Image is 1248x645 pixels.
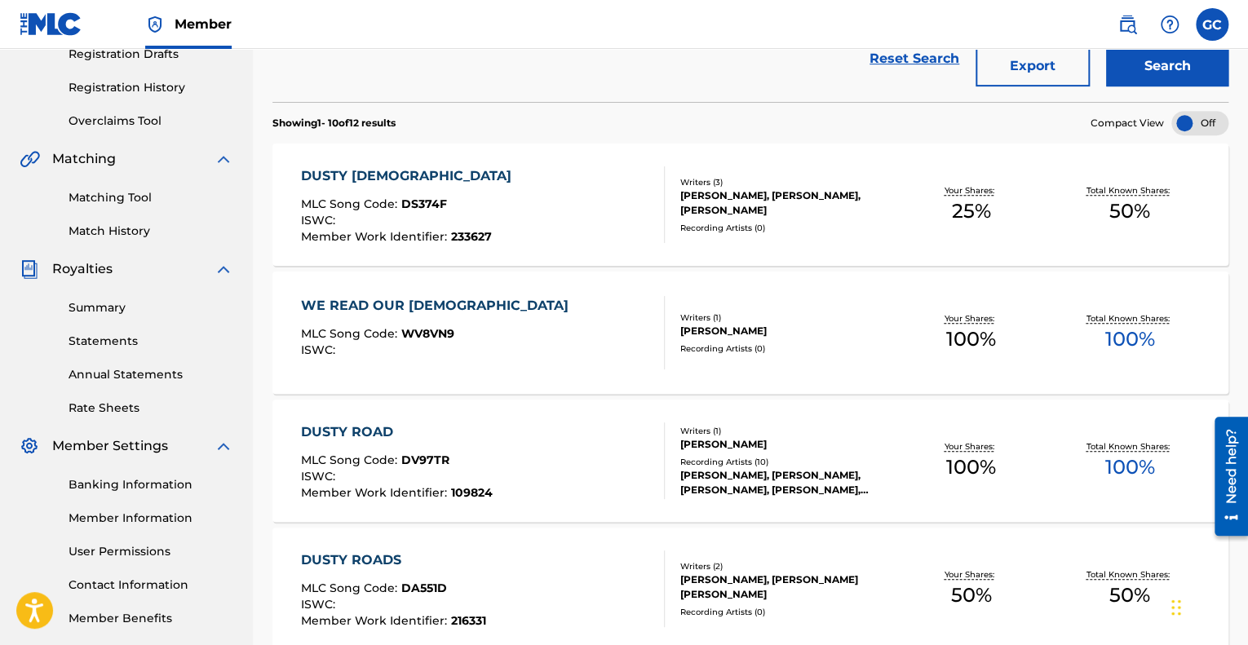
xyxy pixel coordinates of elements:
span: Member Work Identifier : [301,229,451,244]
span: 100 % [1105,325,1155,354]
p: Your Shares: [944,184,998,197]
div: Drag [1171,583,1181,632]
div: [PERSON_NAME], [PERSON_NAME], [PERSON_NAME] [680,188,892,218]
span: 50 % [1109,581,1150,610]
div: [PERSON_NAME] [680,324,892,338]
a: Registration Drafts [69,46,233,63]
a: Matching Tool [69,189,233,206]
a: WE READ OUR [DEMOGRAPHIC_DATA]MLC Song Code:WV8VN9ISWC:Writers (1)[PERSON_NAME]Recording Artists ... [272,272,1228,394]
span: Member [175,15,232,33]
img: help [1160,15,1179,34]
span: DS374F [401,197,447,211]
span: ISWC : [301,469,339,484]
img: MLC Logo [20,12,82,36]
div: WE READ OUR [DEMOGRAPHIC_DATA] [301,296,577,316]
p: Your Shares: [944,312,998,325]
p: Your Shares: [944,568,998,581]
span: 25 % [951,197,990,226]
div: Recording Artists ( 0 ) [680,606,892,618]
span: 100 % [1105,453,1155,482]
span: DA551D [401,581,447,595]
iframe: Chat Widget [1166,567,1248,645]
span: 50 % [1109,197,1150,226]
div: Recording Artists ( 0 ) [680,342,892,355]
p: Total Known Shares: [1086,184,1174,197]
span: MLC Song Code : [301,581,401,595]
div: DUSTY ROAD [301,422,493,442]
button: Search [1106,46,1228,86]
span: MLC Song Code : [301,197,401,211]
span: Compact View [1091,116,1164,130]
span: Member Work Identifier : [301,485,451,500]
span: Royalties [52,259,113,279]
div: Recording Artists ( 10 ) [680,456,892,468]
p: Your Shares: [944,440,998,453]
div: DUSTY ROADS [301,550,486,570]
div: [PERSON_NAME], [PERSON_NAME] [PERSON_NAME] [680,572,892,602]
div: [PERSON_NAME] [680,437,892,452]
span: 233627 [451,229,492,244]
span: 109824 [451,485,493,500]
a: Member Information [69,510,233,527]
a: Rate Sheets [69,400,233,417]
span: 100 % [946,325,996,354]
img: Top Rightsholder [145,15,165,34]
span: ISWC : [301,597,339,612]
img: expand [214,259,233,279]
span: ISWC : [301,342,339,357]
span: Member Work Identifier : [301,613,451,628]
a: Public Search [1111,8,1144,41]
a: Summary [69,299,233,316]
p: Total Known Shares: [1086,312,1174,325]
p: Total Known Shares: [1086,568,1174,581]
div: Recording Artists ( 0 ) [680,222,892,234]
a: Reset Search [861,41,967,77]
img: expand [214,149,233,169]
img: Matching [20,149,40,169]
div: Writers ( 1 ) [680,311,892,324]
img: search [1117,15,1137,34]
span: DV97TR [401,453,449,467]
span: Matching [52,149,116,169]
a: Registration History [69,79,233,96]
span: 216331 [451,613,486,628]
div: Help [1153,8,1186,41]
a: DUSTY ROADMLC Song Code:DV97TRISWC:Member Work Identifier:109824Writers (1)[PERSON_NAME]Recording... [272,400,1228,522]
span: MLC Song Code : [301,326,401,341]
div: Writers ( 1 ) [680,425,892,437]
div: [PERSON_NAME], [PERSON_NAME], [PERSON_NAME], [PERSON_NAME], [PERSON_NAME] [680,468,892,497]
a: Match History [69,223,233,240]
div: DUSTY [DEMOGRAPHIC_DATA] [301,166,520,186]
span: ISWC : [301,213,339,228]
span: WV8VN9 [401,326,454,341]
a: Overclaims Tool [69,113,233,130]
p: Total Known Shares: [1086,440,1174,453]
img: expand [214,436,233,456]
iframe: Resource Center [1202,410,1248,541]
a: DUSTY [DEMOGRAPHIC_DATA]MLC Song Code:DS374FISWC:Member Work Identifier:233627Writers (3)[PERSON_... [272,144,1228,266]
span: MLC Song Code : [301,453,401,467]
a: Statements [69,333,233,350]
div: Writers ( 2 ) [680,560,892,572]
a: User Permissions [69,543,233,560]
a: Contact Information [69,577,233,594]
img: Member Settings [20,436,39,456]
span: 50 % [950,581,991,610]
span: 100 % [946,453,996,482]
img: Royalties [20,259,39,279]
p: Showing 1 - 10 of 12 results [272,116,396,130]
a: Annual Statements [69,366,233,383]
button: Export [976,46,1090,86]
a: Member Benefits [69,610,233,627]
span: Member Settings [52,436,168,456]
div: Writers ( 3 ) [680,176,892,188]
a: Banking Information [69,476,233,493]
div: User Menu [1196,8,1228,41]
